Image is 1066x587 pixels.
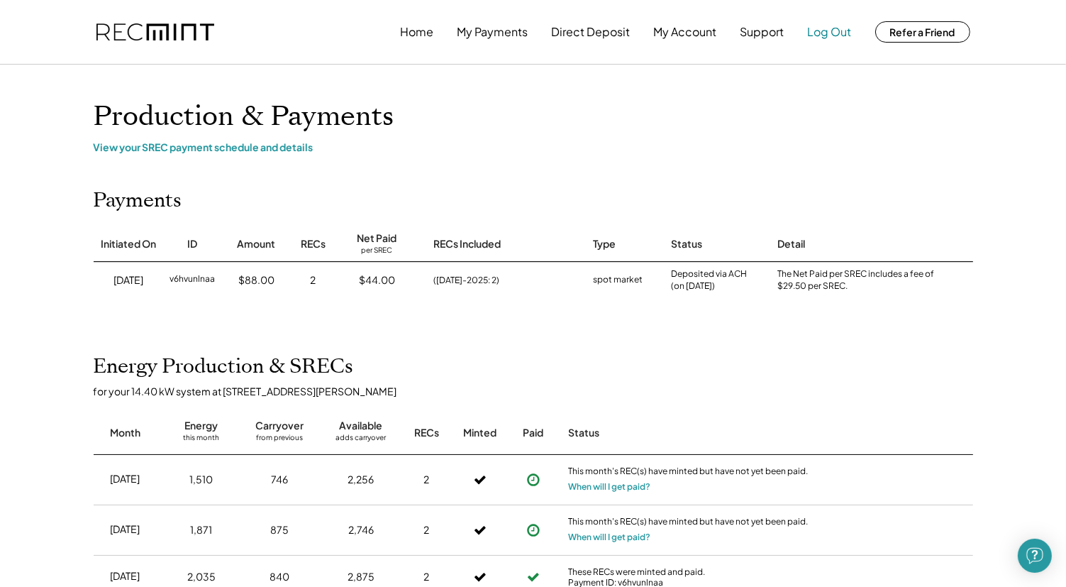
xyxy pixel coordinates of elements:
[362,246,393,256] div: per SREC
[1018,539,1052,573] div: Open Intercom Messenger
[357,231,397,246] div: Net Paid
[778,237,806,251] div: Detail
[778,268,941,292] div: The Net Paid per SREC includes a fee of $29.50 per SREC.
[340,419,383,433] div: Available
[311,273,316,287] div: 2
[875,21,970,43] button: Refer a Friend
[740,18,784,46] button: Support
[523,426,543,440] div: Paid
[190,473,213,487] div: 1,510
[569,426,810,440] div: Status
[359,273,395,287] div: $44.00
[94,100,973,133] h1: Production & Payments
[457,18,528,46] button: My Payments
[569,530,651,544] button: When will I get paid?
[672,268,748,292] div: Deposited via ACH (on [DATE])
[114,273,144,287] div: [DATE]
[552,18,631,46] button: Direct Deposit
[94,141,973,153] div: View your SREC payment schedule and details
[348,523,374,537] div: 2,746
[187,570,216,584] div: 2,035
[184,433,220,447] div: this month
[348,570,374,584] div: 2,875
[170,273,216,287] div: v6hvunlnaa
[523,469,544,490] button: Payment approved, but not yet initiated.
[271,473,288,487] div: 746
[270,523,289,537] div: 875
[255,419,304,433] div: Carryover
[110,426,140,440] div: Month
[434,237,501,251] div: RECs Included
[336,433,387,447] div: adds carryover
[401,18,434,46] button: Home
[414,426,439,440] div: RECs
[672,237,703,251] div: Status
[188,237,198,251] div: ID
[238,273,274,287] div: $88.00
[594,237,616,251] div: Type
[301,237,326,251] div: RECs
[185,419,218,433] div: Energy
[523,520,544,541] button: Payment approved, but not yet initiated.
[348,473,374,487] div: 2,256
[569,516,810,530] div: This month's REC(s) have minted but have not yet been paid.
[111,569,140,583] div: [DATE]
[434,274,500,287] div: ([DATE]-2025: 2)
[111,472,140,486] div: [DATE]
[111,522,140,537] div: [DATE]
[270,570,289,584] div: 840
[101,237,157,251] div: Initiated On
[463,426,496,440] div: Minted
[424,570,430,584] div: 2
[424,523,430,537] div: 2
[256,433,303,447] div: from previous
[424,473,430,487] div: 2
[569,466,810,480] div: This month's REC(s) have minted but have not yet been paid.
[191,523,213,537] div: 1,871
[94,385,987,397] div: for your 14.40 kW system at [STREET_ADDRESS][PERSON_NAME]
[96,23,214,41] img: recmint-logotype%403x.png
[569,480,651,494] button: When will I get paid?
[654,18,717,46] button: My Account
[238,237,276,251] div: Amount
[594,273,643,287] div: spot market
[94,355,354,379] h2: Energy Production & SRECs
[808,18,852,46] button: Log Out
[94,189,182,213] h2: Payments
